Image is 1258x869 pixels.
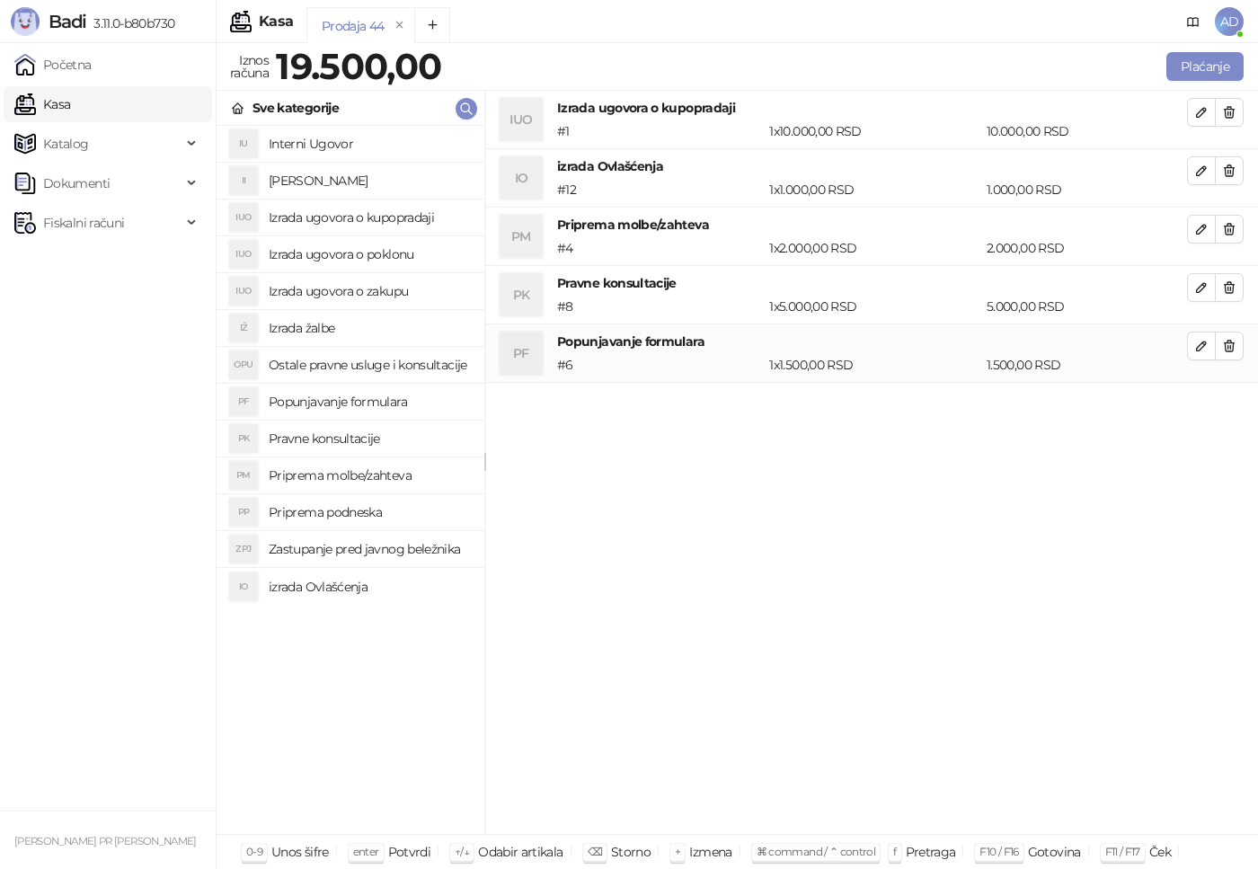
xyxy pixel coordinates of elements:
[14,835,197,847] small: [PERSON_NAME] PR [PERSON_NAME]
[588,845,602,858] span: ⌫
[269,350,470,379] h4: Ostale pravne usluge i konsultacije
[269,240,470,269] h4: Izrada ugovora o poklonu
[229,240,258,269] div: IUO
[269,535,470,563] h4: Zastupanje pred javnog beležnika
[269,461,470,490] h4: Priprema molbe/zahteva
[414,7,450,43] button: Add tab
[500,156,543,200] div: IO
[557,98,1187,118] h4: Izrada ugovora o kupopradaji
[229,572,258,601] div: IO
[269,314,470,342] h4: Izrada žalbe
[500,215,543,258] div: PM
[983,238,1191,258] div: 2.000,00 RSD
[388,840,431,864] div: Potvrdi
[1179,7,1208,36] a: Dokumentacija
[86,15,174,31] span: 3.11.0-b80b730
[14,86,70,122] a: Kasa
[689,840,731,864] div: Izmena
[49,11,86,32] span: Badi
[269,277,470,306] h4: Izrada ugovora o zakupu
[388,18,412,33] button: remove
[229,387,258,416] div: PF
[1028,840,1081,864] div: Gotovina
[766,355,983,375] div: 1 x 1.500,00 RSD
[43,205,124,241] span: Fiskalni računi
[229,277,258,306] div: IUO
[229,166,258,195] div: II
[322,16,385,36] div: Prodaja 44
[229,424,258,453] div: PK
[455,845,469,858] span: ↑/↓
[43,165,110,201] span: Dokumenti
[983,121,1191,141] div: 10.000,00 RSD
[557,332,1187,351] h4: Popunjavanje formulara
[500,98,543,141] div: IUO
[554,121,766,141] div: # 1
[554,297,766,316] div: # 8
[554,238,766,258] div: # 4
[766,121,983,141] div: 1 x 10.000,00 RSD
[14,47,92,83] a: Početna
[1166,52,1244,81] button: Plaćanje
[979,845,1018,858] span: F10 / F16
[11,7,40,36] img: Logo
[229,314,258,342] div: IŽ
[983,297,1191,316] div: 5.000,00 RSD
[229,129,258,158] div: IU
[611,840,651,864] div: Storno
[276,44,441,88] strong: 19.500,00
[269,424,470,453] h4: Pravne konsultacije
[353,845,379,858] span: enter
[229,498,258,527] div: PP
[229,535,258,563] div: ZPJ
[893,845,896,858] span: f
[229,203,258,232] div: IUO
[269,498,470,527] h4: Priprema podneska
[271,840,329,864] div: Unos šifre
[269,129,470,158] h4: Interni Ugovor
[766,180,983,200] div: 1 x 1.000,00 RSD
[1105,845,1140,858] span: F11 / F17
[554,180,766,200] div: # 12
[269,572,470,601] h4: izrada Ovlašćenja
[757,845,876,858] span: ⌘ command / ⌃ control
[554,355,766,375] div: # 6
[500,332,543,375] div: PF
[269,387,470,416] h4: Popunjavanje formulara
[229,461,258,490] div: PM
[766,297,983,316] div: 1 x 5.000,00 RSD
[1215,7,1244,36] span: AD
[43,126,89,162] span: Katalog
[246,845,262,858] span: 0-9
[557,215,1187,235] h4: Priprema molbe/zahteva
[983,355,1191,375] div: 1.500,00 RSD
[269,166,470,195] h4: [PERSON_NAME]
[500,273,543,316] div: PK
[1149,840,1171,864] div: Ček
[906,840,956,864] div: Pretraga
[478,840,563,864] div: Odabir artikala
[252,98,339,118] div: Sve kategorije
[269,203,470,232] h4: Izrada ugovora o kupopradaji
[983,180,1191,200] div: 1.000,00 RSD
[675,845,680,858] span: +
[229,350,258,379] div: OPU
[766,238,983,258] div: 1 x 2.000,00 RSD
[259,14,293,29] div: Kasa
[217,126,484,834] div: grid
[557,156,1187,176] h4: izrada Ovlašćenja
[226,49,272,84] div: Iznos računa
[557,273,1187,293] h4: Pravne konsultacije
